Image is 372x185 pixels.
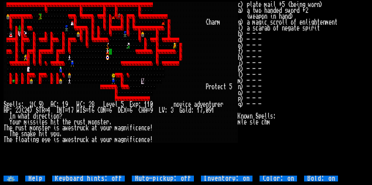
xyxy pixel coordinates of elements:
div: h [209,19,211,25]
div: n [33,137,36,143]
div: + [106,49,109,55]
div: 4 [27,107,30,113]
div: i [30,137,33,143]
div: 2 [88,102,91,107]
div: l [15,102,18,107]
div: y [50,131,53,137]
div: 1 [62,102,65,107]
div: h [12,131,15,137]
div: u [106,137,109,143]
div: x [132,102,135,107]
div: n [94,119,97,125]
div: i [53,137,56,143]
div: l [18,137,21,143]
div: . [59,131,62,137]
div: k [86,137,88,143]
div: Y [9,119,12,125]
div: ) [30,107,33,113]
div: r [18,119,21,125]
div: e [188,102,191,107]
div: C [53,102,56,107]
div: l [39,119,42,125]
div: y [45,137,47,143]
div: o [91,119,94,125]
div: i [36,119,39,125]
div: h [65,119,68,125]
div: m [24,119,27,125]
div: s [71,125,74,131]
input: Auto-pickup: off [132,176,194,181]
div: l [115,102,118,107]
div: s [97,119,100,125]
div: t [47,113,50,119]
div: h [39,131,42,137]
div: g [121,137,124,143]
div: c [220,84,223,90]
div: d [197,102,200,107]
div: e [9,125,12,131]
div: v [179,102,182,107]
div: e [42,113,45,119]
stats: c) plate mail +5 (being worn) a) a two handed sword +2 (weapon in hand) g) a magic scroll of enli... [238,2,368,176]
div: e [147,137,150,143]
div: ! [150,137,153,143]
div: y [100,137,103,143]
div: u [211,102,214,107]
div: E [121,107,124,113]
div: m [217,19,220,25]
div: n [36,125,39,131]
div: u [106,125,109,131]
div: m [88,119,91,125]
div: e [103,119,106,125]
div: n [141,137,144,143]
div: y [100,125,103,131]
div: m [30,125,33,131]
div: g [121,125,124,131]
div: L [103,102,106,107]
div: X [124,107,127,113]
div: H [141,107,144,113]
div: t [56,119,59,125]
div: k [30,131,33,137]
div: V [162,107,165,113]
div: n [173,102,176,107]
div: i [127,137,129,143]
div: a [118,125,121,131]
div: r [109,125,112,131]
div: e [47,137,50,143]
div: h [6,137,9,143]
div: e [217,102,220,107]
div: a [62,125,65,131]
div: u [56,131,59,137]
div: t [45,131,47,137]
div: a [24,113,27,119]
div: P [6,107,9,113]
div: r [220,102,223,107]
div: s [56,125,59,131]
div: O [100,107,103,113]
div: H [4,107,6,113]
div: 1 [88,107,91,113]
div: C [138,107,141,113]
div: k [86,125,88,131]
input: ⚙️ [4,176,18,181]
div: r [15,125,18,131]
div: 2 [24,107,27,113]
div: : [191,107,194,113]
div: r [109,137,112,143]
div: L [159,107,162,113]
div: o [182,107,185,113]
div: t [94,137,97,143]
div: 9 [65,102,68,107]
div: ( [21,107,24,113]
div: r [106,119,109,125]
div: e [68,137,71,143]
div: 0 [150,102,153,107]
div: T [62,107,65,113]
div: o [53,131,56,137]
div: o [103,125,106,131]
div: T [9,131,12,137]
div: e [33,131,36,137]
div: e [45,125,47,131]
div: : [9,107,12,113]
